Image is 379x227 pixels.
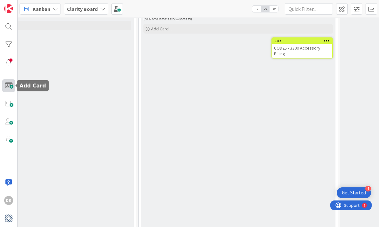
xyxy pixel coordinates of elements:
[4,214,13,223] img: avatar
[82,43,107,50] a: Read more >
[4,4,13,13] img: Visit kanbanzone.com
[285,3,333,15] input: Quick Filter...
[272,38,332,58] div: 182COD25 - 3300 Accessory Billing
[20,83,46,89] h5: Add Card
[270,6,278,12] span: 3x
[365,186,371,192] div: 4
[33,5,50,13] span: Kanban
[4,196,13,205] div: DK
[13,1,29,9] span: Support
[272,38,332,44] div: 182
[252,6,261,12] span: 1x
[67,6,98,12] b: Clarity Board
[272,44,332,58] div: COD25 - 3300 Accessory Billing
[143,14,192,21] span: Devon
[337,187,371,198] div: Open Get Started checklist, remaining modules: 4
[271,37,333,59] a: 182COD25 - 3300 Accessory Billing
[8,22,104,37] div: 🚫 Managing blocked work just got more powerful!
[261,6,270,12] span: 2x
[275,39,332,43] div: 182
[151,26,172,32] span: Add Card...
[8,8,104,22] div: Advanced Blocking Options
[33,3,35,8] div: 2
[104,3,107,10] div: Close Announcement
[342,190,366,196] div: Get Started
